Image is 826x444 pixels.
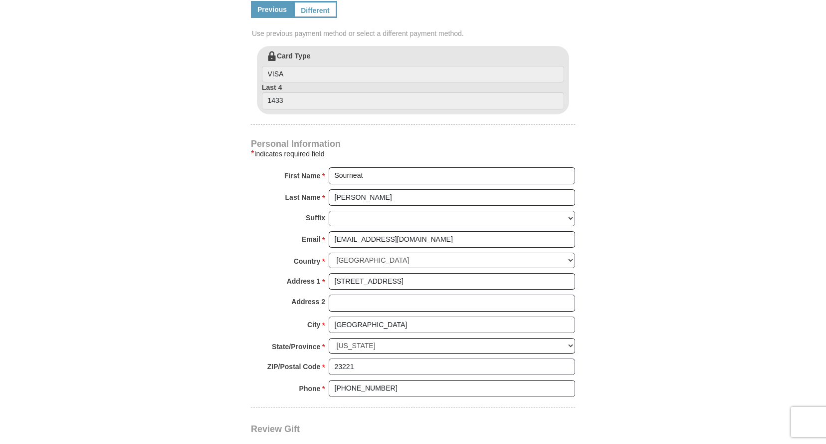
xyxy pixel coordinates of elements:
input: Card Type [262,66,564,83]
a: Previous [251,1,293,18]
label: Last 4 [262,82,564,109]
strong: ZIP/Postal Code [267,360,321,374]
span: Use previous payment method or select a different payment method. [252,28,576,38]
span: Review Gift [251,424,300,434]
strong: Suffix [306,211,325,225]
div: Indicates required field [251,148,575,160]
strong: Phone [299,382,321,396]
strong: City [307,318,320,332]
label: Card Type [262,51,564,83]
strong: Address 1 [287,274,321,288]
input: Last 4 [262,92,564,109]
strong: Country [294,254,321,268]
strong: Address 2 [291,295,325,309]
h4: Personal Information [251,140,575,148]
strong: Email [302,232,320,246]
strong: First Name [284,169,320,183]
strong: Last Name [285,190,321,204]
a: Different [293,1,337,18]
strong: State/Province [272,340,320,354]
